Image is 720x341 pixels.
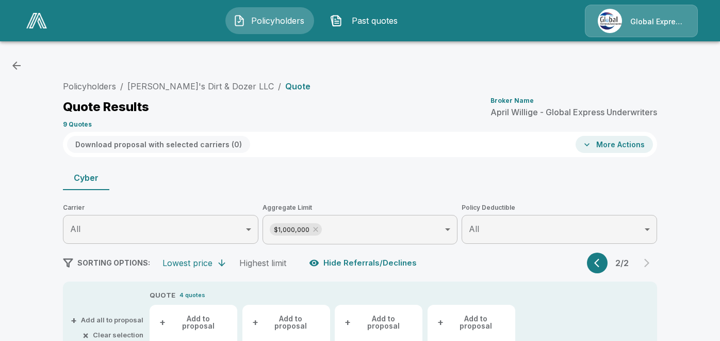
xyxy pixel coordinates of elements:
span: + [71,317,77,323]
span: + [345,319,351,326]
a: Agency IconGlobal Express Underwriters [585,5,698,37]
p: 2 / 2 [612,259,632,267]
span: $1,000,000 [270,224,314,236]
div: $1,000,000 [270,223,322,236]
button: +Add to proposal [251,313,322,332]
img: Past quotes Icon [330,14,342,27]
button: +Add to proposal [436,313,507,332]
div: Lowest price [162,258,212,268]
img: Policyholders Icon [233,14,246,27]
p: Quote Results [63,101,149,113]
img: Agency Icon [598,9,622,33]
p: Global Express Underwriters [630,17,685,27]
a: Policyholders [63,81,116,91]
button: +Add to proposal [158,313,229,332]
button: +Add all to proposal [73,317,143,323]
button: Cyber [63,165,109,190]
div: Highest limit [239,258,286,268]
span: Aggregate Limit [263,203,458,213]
p: 9 Quotes [63,121,92,128]
span: + [159,319,166,326]
span: All [469,224,479,234]
p: Quote [285,82,310,90]
span: Policyholders [250,14,306,27]
p: Broker Name [490,98,534,104]
span: SORTING OPTIONS: [77,258,150,267]
p: 4 quotes [179,291,205,300]
span: + [252,319,258,326]
li: / [120,80,123,92]
span: Policy Deductible [462,203,657,213]
button: Past quotes IconPast quotes [322,7,411,34]
button: Policyholders IconPolicyholders [225,7,314,34]
button: +Add to proposal [343,313,414,332]
button: Download proposal with selected carriers (0) [67,136,250,153]
span: × [83,332,89,338]
li: / [278,80,281,92]
span: Carrier [63,203,258,213]
nav: breadcrumb [63,80,310,92]
span: All [70,224,80,234]
p: April Willige - Global Express Underwriters [490,108,657,116]
button: ×Clear selection [85,332,143,338]
button: More Actions [576,136,653,153]
a: [PERSON_NAME]'s Dirt & Dozer LLC [127,81,274,91]
span: Past quotes [347,14,403,27]
button: Hide Referrals/Declines [307,253,421,273]
span: + [437,319,444,326]
p: QUOTE [150,290,175,301]
img: AA Logo [26,13,47,28]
